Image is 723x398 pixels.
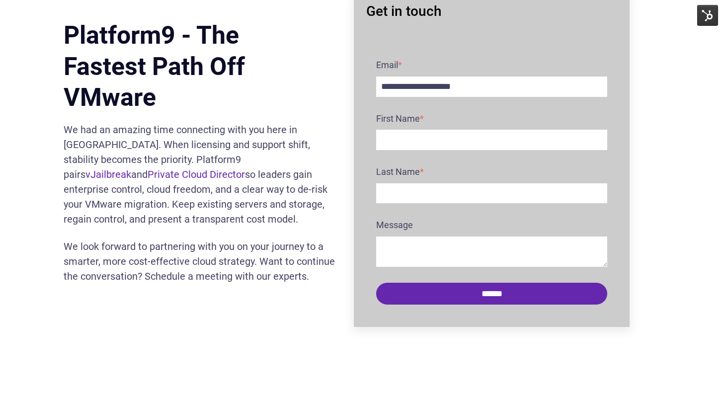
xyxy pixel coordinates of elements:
h1: Platform9 - The Fastest Path Off VMware [64,20,339,113]
span: Last Name [376,166,420,177]
span: We look forward to partnering with you on your journey to a smarter, more cost-effective cloud st... [64,240,335,282]
span: Message [376,220,413,230]
a: Private Cloud Director [148,168,245,180]
a: vJailbreak [85,168,131,180]
span: First Name [376,113,420,124]
span: We had an amazing time connecting with you here in [GEOGRAPHIC_DATA]. When licensing and support ... [64,124,327,225]
img: HubSpot Tools Menu Toggle [697,5,718,26]
span: Email [376,60,398,70]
